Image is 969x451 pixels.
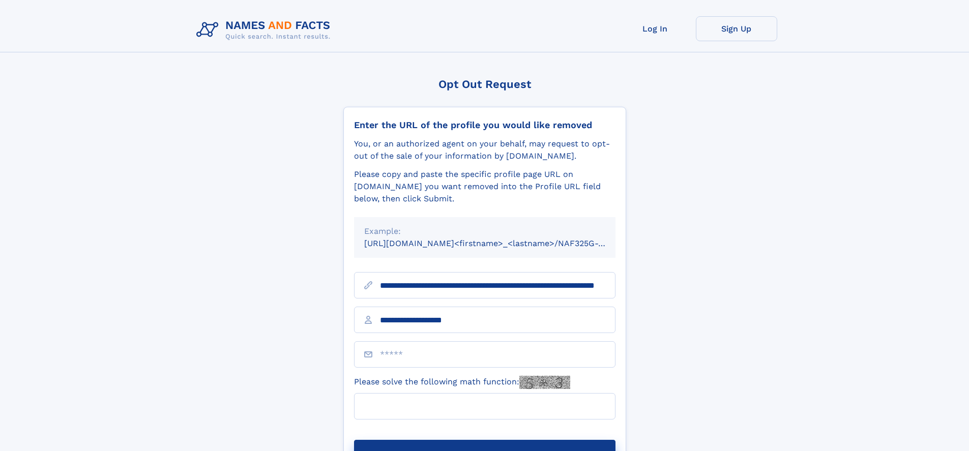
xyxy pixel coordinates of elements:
[364,225,605,237] div: Example:
[696,16,777,41] a: Sign Up
[354,138,615,162] div: You, or an authorized agent on your behalf, may request to opt-out of the sale of your informatio...
[192,16,339,44] img: Logo Names and Facts
[364,238,635,248] small: [URL][DOMAIN_NAME]<firstname>_<lastname>/NAF325G-xxxxxxxx
[354,119,615,131] div: Enter the URL of the profile you would like removed
[354,376,570,389] label: Please solve the following math function:
[354,168,615,205] div: Please copy and paste the specific profile page URL on [DOMAIN_NAME] you want removed into the Pr...
[343,78,626,91] div: Opt Out Request
[614,16,696,41] a: Log In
